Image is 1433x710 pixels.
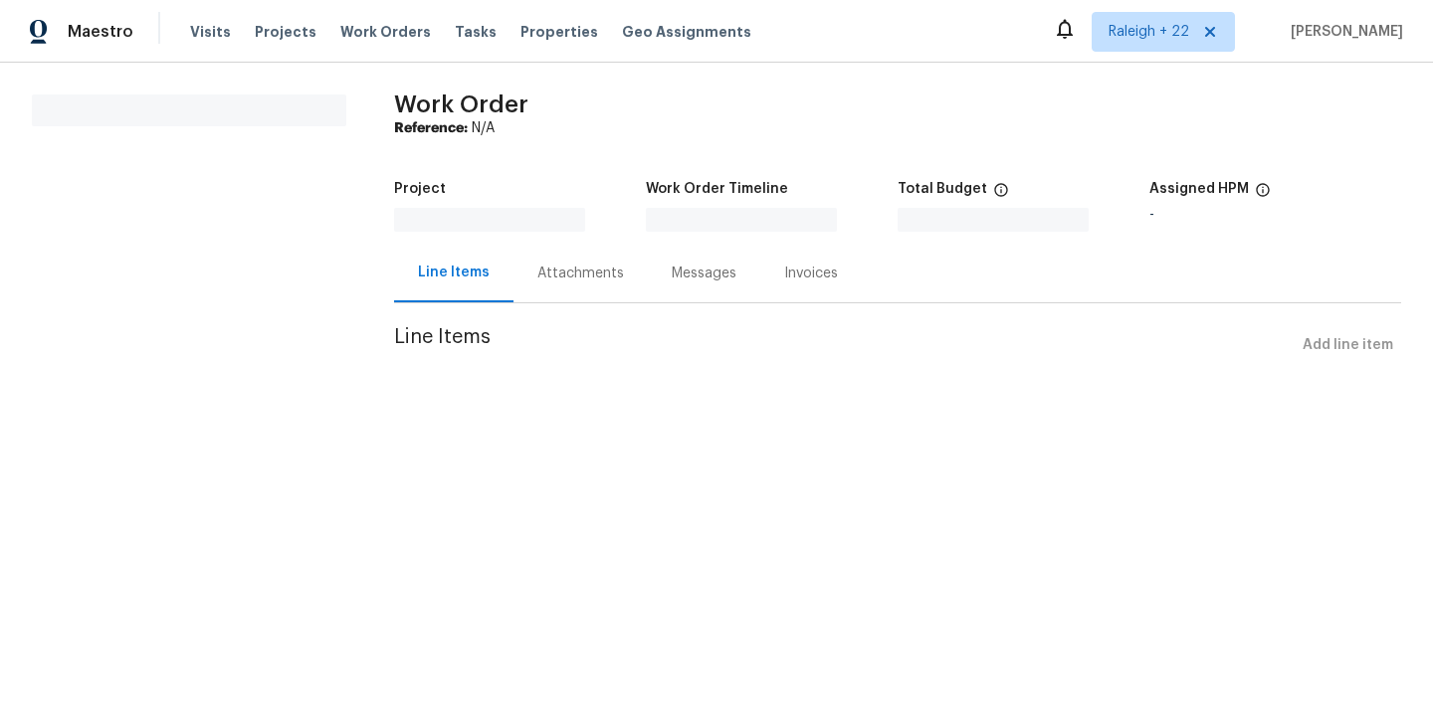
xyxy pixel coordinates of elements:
[646,182,788,196] h5: Work Order Timeline
[68,22,133,42] span: Maestro
[672,264,736,283] div: Messages
[898,182,987,196] h5: Total Budget
[394,182,446,196] h5: Project
[1255,182,1271,208] span: The hpm assigned to this work order.
[418,263,490,282] div: Line Items
[190,22,231,42] span: Visits
[993,182,1009,208] span: The total cost of line items that have been proposed by Opendoor. This sum includes line items th...
[394,121,468,135] b: Reference:
[537,264,624,283] div: Attachments
[1109,22,1189,42] span: Raleigh + 22
[455,25,497,39] span: Tasks
[255,22,316,42] span: Projects
[340,22,431,42] span: Work Orders
[1149,208,1401,222] div: -
[520,22,598,42] span: Properties
[1283,22,1403,42] span: [PERSON_NAME]
[394,118,1401,138] div: N/A
[394,327,1295,364] span: Line Items
[622,22,751,42] span: Geo Assignments
[1149,182,1249,196] h5: Assigned HPM
[784,264,838,283] div: Invoices
[394,92,528,116] span: Work Order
